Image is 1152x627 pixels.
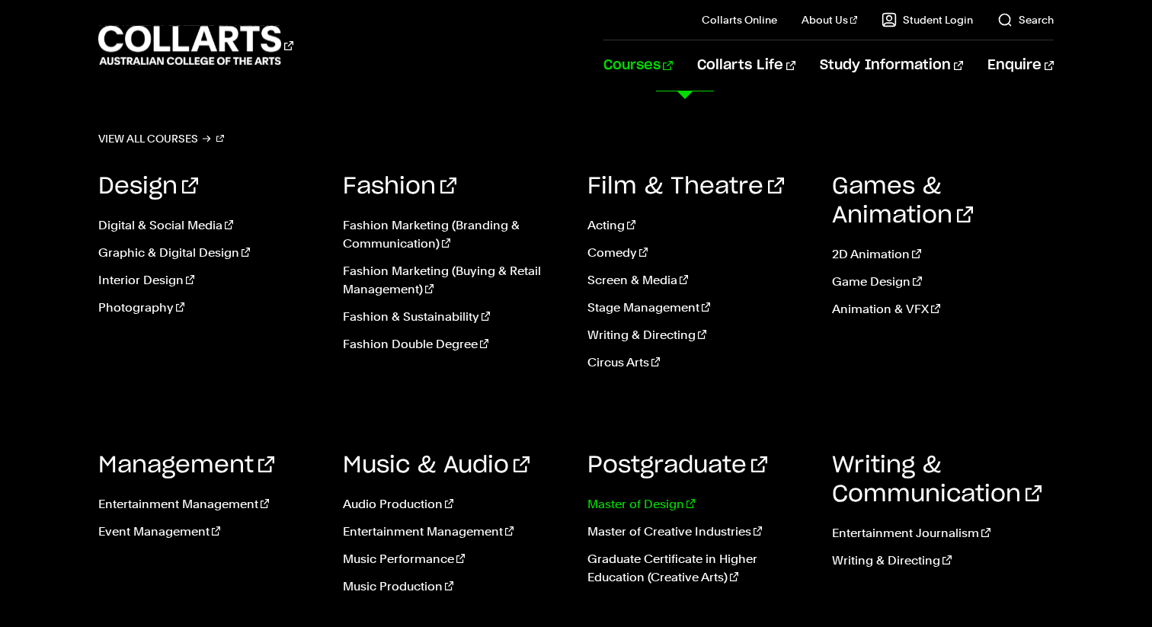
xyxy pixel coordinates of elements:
a: Master of Design [587,495,809,513]
a: Study Information [820,40,963,91]
a: Enquire [987,40,1054,91]
a: Event Management [98,523,320,541]
a: Entertainment Management [98,495,320,513]
a: Master of Creative Industries [587,523,809,541]
a: Fashion Marketing (Branding & Communication) [343,216,565,253]
a: Writing & Directing [832,552,1054,570]
a: View all courses [98,128,225,149]
div: Go to homepage [98,24,293,67]
a: Collarts Online [702,12,777,27]
a: Screen & Media [587,271,809,290]
a: Circus Arts [587,353,809,372]
a: Graphic & Digital Design [98,244,320,262]
a: Student Login [882,12,973,27]
a: Film & Theatre [587,175,784,198]
a: 2D Animation [832,245,1054,264]
a: Writing & Communication [832,454,1042,506]
a: Photography [98,299,320,317]
a: Audio Production [343,495,565,513]
a: Design [98,175,198,198]
a: Management [98,454,274,477]
a: Postgraduate [587,454,767,477]
a: Animation & VFX [832,300,1054,318]
a: Acting [587,216,809,235]
a: Interior Design [98,271,320,290]
a: Music & Audio [343,454,530,477]
a: Fashion Marketing (Buying & Retail Management) [343,262,565,299]
a: Search [997,12,1054,27]
a: Entertainment Management [343,523,565,541]
a: Graduate Certificate in Higher Education (Creative Arts) [587,550,809,587]
a: Music Production [343,577,565,596]
a: Comedy [587,244,809,262]
a: Game Design [832,273,1054,291]
a: Courses [603,40,673,91]
a: Fashion Double Degree [343,335,565,353]
a: Music Performance [343,550,565,568]
a: Writing & Directing [587,326,809,344]
a: Fashion & Sustainability [343,308,565,326]
a: Digital & Social Media [98,216,320,235]
a: Stage Management [587,299,809,317]
a: About Us [802,12,858,27]
a: Fashion [343,175,456,198]
a: Games & Animation [832,175,973,227]
a: Entertainment Journalism [832,524,1054,542]
a: Collarts Life [697,40,795,91]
